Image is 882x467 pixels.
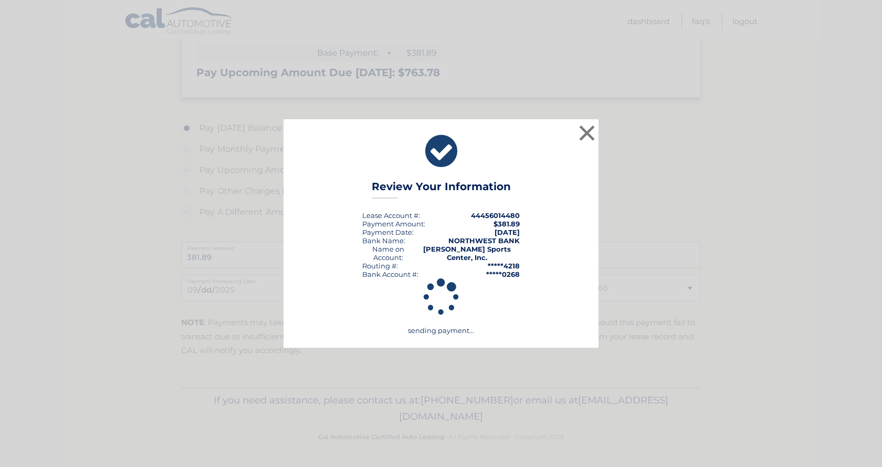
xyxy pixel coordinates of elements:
[362,245,414,262] div: Name on Account:
[362,236,405,245] div: Bank Name:
[372,180,511,199] h3: Review Your Information
[362,262,398,270] div: Routing #:
[362,228,414,236] div: :
[362,211,420,220] div: Lease Account #:
[362,228,412,236] span: Payment Date
[448,236,520,245] strong: NORTHWEST BANK
[493,220,520,228] span: $381.89
[297,278,585,335] div: sending payment...
[362,270,418,278] div: Bank Account #:
[495,228,520,236] span: [DATE]
[423,245,511,262] strong: [PERSON_NAME] Sports Center, Inc.
[576,122,597,143] button: ×
[362,220,425,228] div: Payment Amount:
[471,211,520,220] strong: 44456014480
